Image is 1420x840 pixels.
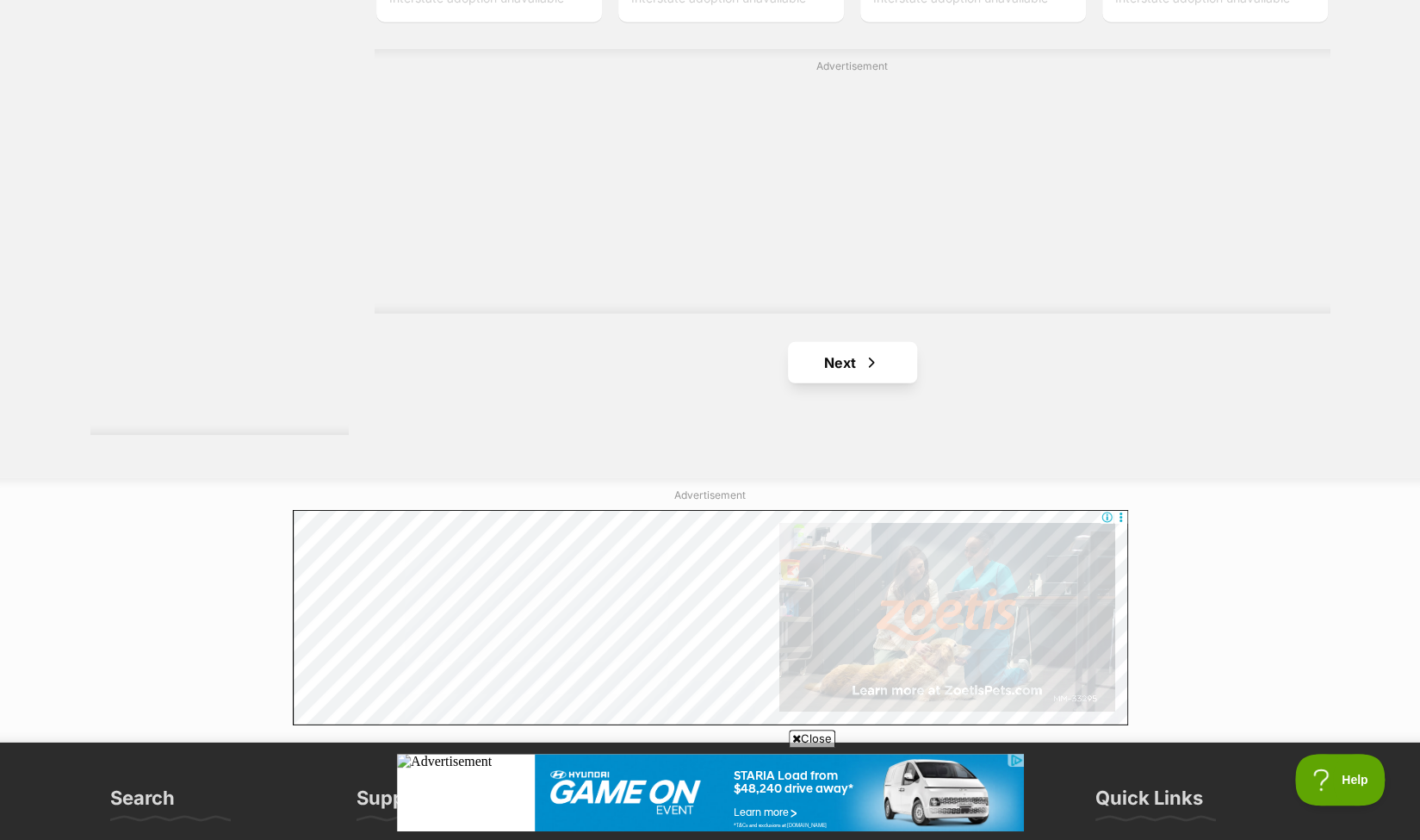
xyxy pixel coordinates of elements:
[1295,754,1386,806] iframe: Help Scout Beacon - Open
[375,342,1330,383] nav: Pagination
[110,786,175,820] h3: Search
[375,49,1330,314] div: Advertisement
[293,510,1128,725] iframe: Advertisement
[1095,786,1203,820] h3: Quick Links
[357,786,431,820] h3: Support
[789,730,835,747] span: Close
[397,754,1024,831] iframe: Advertisement
[435,81,1270,296] iframe: Advertisement
[788,342,917,383] a: Next page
